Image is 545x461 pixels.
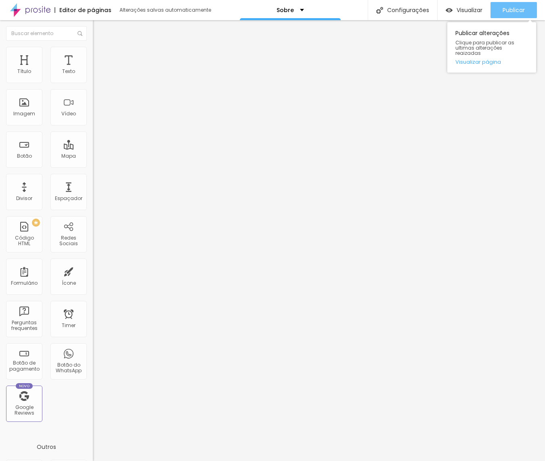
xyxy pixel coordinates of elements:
iframe: Editor [93,20,545,461]
div: Novo [16,383,33,389]
div: Divisor [16,196,32,201]
div: Redes Sociais [52,235,84,247]
img: Icone [78,31,82,36]
div: Vídeo [61,111,76,117]
div: Espaçador [55,196,82,201]
div: Publicar alterações [447,22,536,73]
p: Sobre [277,7,294,13]
img: view-1.svg [446,7,453,14]
div: Botão do WhatsApp [52,362,84,374]
span: Visualizar [457,7,482,13]
div: Imagem [13,111,35,117]
span: Publicar [503,7,525,13]
div: Timer [62,323,75,328]
button: Publicar [491,2,537,18]
div: Perguntas frequentes [8,320,40,332]
div: Texto [62,69,75,74]
div: Alterações salvas automaticamente [119,8,212,13]
div: Editor de páginas [55,7,111,13]
div: Formulário [11,280,38,286]
div: Ícone [62,280,76,286]
div: Título [17,69,31,74]
input: Buscar elemento [6,26,87,41]
img: Icone [376,7,383,14]
button: Visualizar [438,2,491,18]
span: Clique para publicar as ultimas alterações reaizadas [455,40,528,56]
div: Botão de pagamento [8,360,40,372]
div: Mapa [61,153,76,159]
div: Google Reviews [8,405,40,416]
div: Código HTML [8,235,40,247]
a: Visualizar página [455,59,528,65]
div: Botão [17,153,32,159]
